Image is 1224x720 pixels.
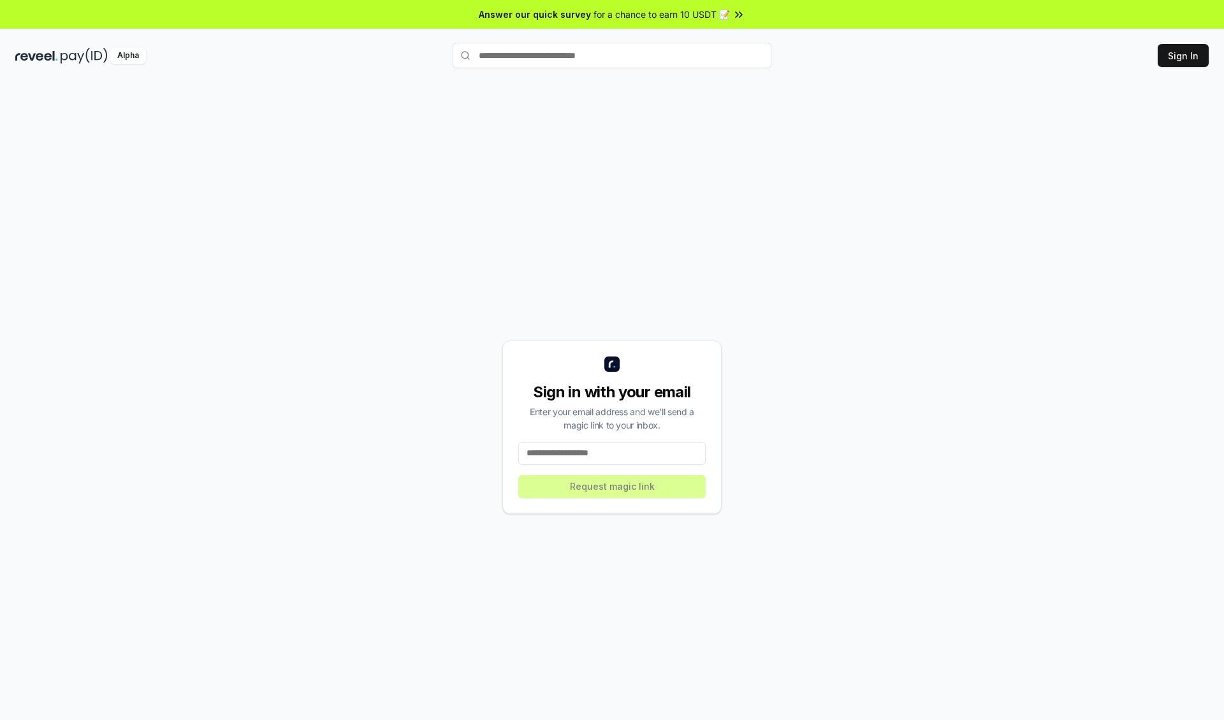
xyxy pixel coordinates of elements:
img: pay_id [61,48,108,64]
div: Sign in with your email [518,382,706,402]
button: Sign In [1158,44,1209,67]
div: Alpha [110,48,146,64]
img: logo_small [604,356,620,372]
div: Enter your email address and we’ll send a magic link to your inbox. [518,405,706,432]
span: for a chance to earn 10 USDT 📝 [594,8,730,21]
span: Answer our quick survey [479,8,591,21]
img: reveel_dark [15,48,58,64]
